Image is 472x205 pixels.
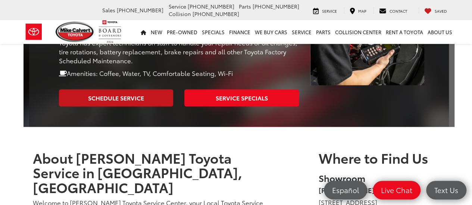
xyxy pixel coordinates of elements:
[102,6,115,14] span: Sales
[322,8,337,14] span: Service
[59,20,299,65] p: [PERSON_NAME] Toyota is conveniently located in [GEOGRAPHIC_DATA] servicing Toyota's [GEOGRAPHIC_...
[239,3,251,10] span: Parts
[165,20,200,44] a: Pre-Owned
[169,3,186,10] span: Service
[20,20,48,44] img: Toyota
[319,150,450,165] h4: Where to Find Us
[426,181,466,199] a: Text Us
[200,20,227,44] a: Specials
[344,7,372,14] a: Map
[319,173,450,183] h5: Showroom
[333,20,384,44] a: Collision Center
[59,89,174,106] a: Schedule Service
[227,20,253,44] a: Finance
[33,150,272,195] h1: About [PERSON_NAME] Toyota Service in [GEOGRAPHIC_DATA], [GEOGRAPHIC_DATA]
[384,20,425,44] a: Rent a Toyota
[307,7,343,14] a: Service
[319,187,450,194] h5: [PERSON_NAME] Toyota
[431,185,462,195] span: Text Us
[390,8,407,14] span: Contact
[184,89,299,106] a: Service Specials
[193,10,239,17] span: [PHONE_NUMBER]
[56,22,95,42] img: Mike Calvert Toyota
[324,181,367,199] a: Español
[169,10,191,17] span: Collision
[188,3,234,10] span: [PHONE_NUMBER]
[358,8,366,14] span: Map
[419,7,453,14] a: My Saved Vehicles
[373,181,421,199] a: Live Chat
[373,7,413,14] a: Contact
[314,20,333,44] a: Parts
[435,8,447,14] span: Saved
[290,20,314,44] a: Service
[328,185,363,195] span: Español
[377,185,416,195] span: Live Chat
[138,20,149,44] a: Home
[425,20,454,44] a: About Us
[149,20,165,44] a: New
[117,6,163,14] span: [PHONE_NUMBER]
[253,20,290,44] a: WE BUY CARS
[59,68,299,77] p: Amenities: Coffee, Water, TV, Comfortable Seating, Wi-Fi
[253,3,299,10] span: [PHONE_NUMBER]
